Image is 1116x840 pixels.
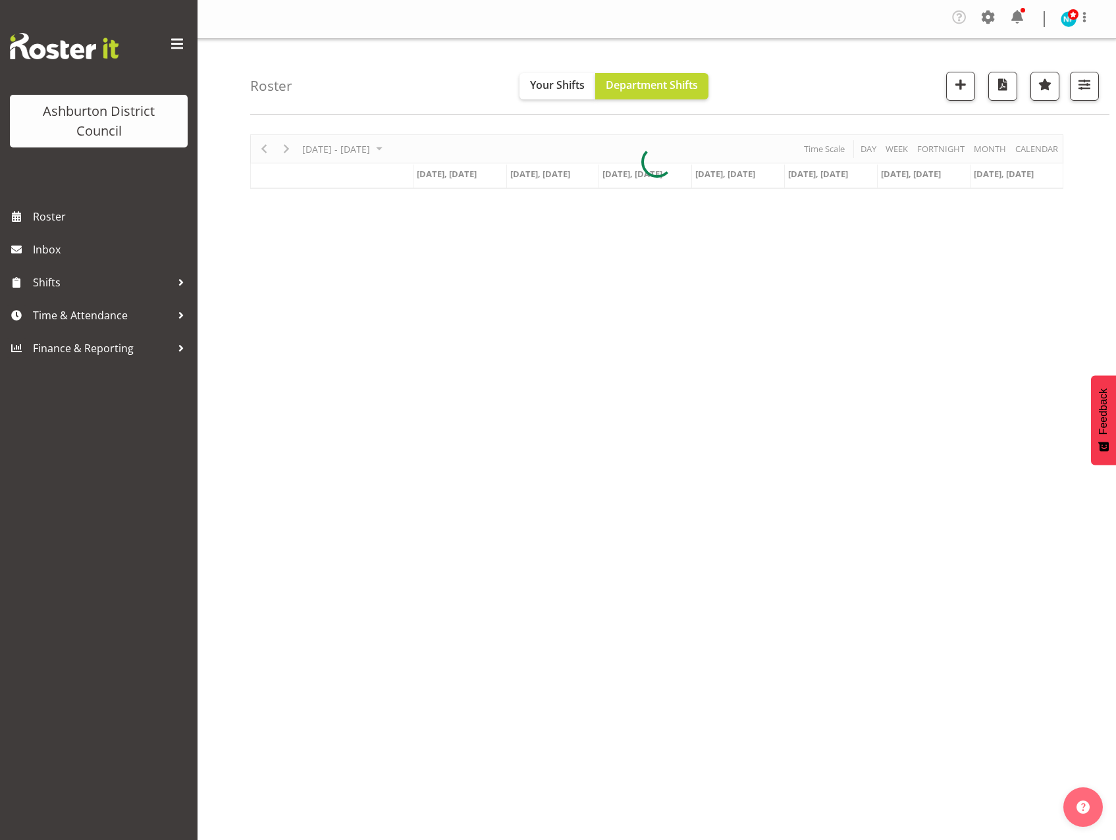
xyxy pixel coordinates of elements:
[1061,11,1076,27] img: nicky-farrell-tully10002.jpg
[1070,72,1099,101] button: Filter Shifts
[10,33,119,59] img: Rosterit website logo
[33,240,191,259] span: Inbox
[33,273,171,292] span: Shifts
[250,78,292,93] h4: Roster
[33,207,191,226] span: Roster
[33,338,171,358] span: Finance & Reporting
[1098,388,1109,434] span: Feedback
[33,305,171,325] span: Time & Attendance
[23,101,174,141] div: Ashburton District Council
[1076,801,1090,814] img: help-xxl-2.png
[519,73,595,99] button: Your Shifts
[530,78,585,92] span: Your Shifts
[1030,72,1059,101] button: Highlight an important date within the roster.
[946,72,975,101] button: Add a new shift
[595,73,708,99] button: Department Shifts
[1091,375,1116,465] button: Feedback - Show survey
[988,72,1017,101] button: Download a PDF of the roster according to the set date range.
[606,78,698,92] span: Department Shifts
